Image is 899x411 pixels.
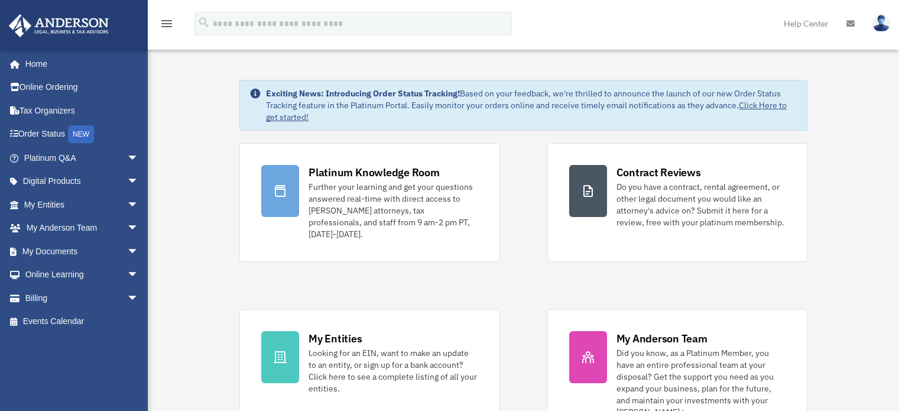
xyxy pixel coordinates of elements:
div: Platinum Knowledge Room [309,165,440,180]
a: Order StatusNEW [8,122,157,147]
a: Contract Reviews Do you have a contract, rental agreement, or other legal document you would like... [547,143,807,262]
div: Contract Reviews [616,165,701,180]
a: Click Here to get started! [266,100,787,122]
div: My Entities [309,331,362,346]
span: arrow_drop_down [127,240,151,264]
div: Looking for an EIN, want to make an update to an entity, or sign up for a bank account? Click her... [309,347,478,394]
div: Based on your feedback, we're thrilled to announce the launch of our new Order Status Tracking fe... [266,88,797,123]
a: My Entitiesarrow_drop_down [8,193,157,216]
a: Platinum Q&Aarrow_drop_down [8,146,157,170]
a: Platinum Knowledge Room Further your learning and get your questions answered real-time with dire... [239,143,499,262]
a: Events Calendar [8,310,157,334]
strong: Exciting News: Introducing Order Status Tracking! [266,88,460,99]
div: My Anderson Team [616,331,707,346]
span: arrow_drop_down [127,146,151,170]
span: arrow_drop_down [127,170,151,194]
a: Online Learningarrow_drop_down [8,263,157,287]
a: Digital Productsarrow_drop_down [8,170,157,193]
a: Billingarrow_drop_down [8,286,157,310]
a: My Anderson Teamarrow_drop_down [8,216,157,240]
i: search [197,16,210,29]
a: My Documentsarrow_drop_down [8,240,157,263]
span: arrow_drop_down [127,263,151,287]
div: Further your learning and get your questions answered real-time with direct access to [PERSON_NAM... [309,181,478,240]
span: arrow_drop_down [127,216,151,241]
i: menu [160,17,174,31]
div: NEW [68,125,94,143]
a: Online Ordering [8,76,157,99]
span: arrow_drop_down [127,193,151,217]
img: User Pic [872,15,890,32]
a: menu [160,21,174,31]
img: Anderson Advisors Platinum Portal [5,14,112,37]
div: Do you have a contract, rental agreement, or other legal document you would like an attorney's ad... [616,181,786,228]
a: Tax Organizers [8,99,157,122]
span: arrow_drop_down [127,286,151,310]
a: Home [8,52,151,76]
